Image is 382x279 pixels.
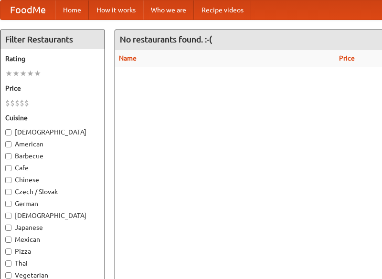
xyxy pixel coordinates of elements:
input: [DEMOGRAPHIC_DATA] [5,213,11,219]
li: $ [15,98,20,108]
li: ★ [34,68,41,79]
h5: Price [5,83,100,93]
label: [DEMOGRAPHIC_DATA] [5,127,100,137]
input: Mexican [5,237,11,243]
ng-pluralize: No restaurants found. :-( [120,35,212,44]
li: ★ [12,68,20,79]
li: $ [10,98,15,108]
a: Recipe videos [194,0,251,20]
input: German [5,201,11,207]
a: Who we are [143,0,194,20]
input: Czech / Slovak [5,189,11,195]
input: Vegetarian [5,272,11,279]
li: ★ [5,68,12,79]
a: Name [119,54,137,62]
input: Barbecue [5,153,11,159]
a: How it works [89,0,143,20]
label: [DEMOGRAPHIC_DATA] [5,211,100,220]
input: Cafe [5,165,11,171]
label: Thai [5,258,100,268]
li: $ [20,98,24,108]
label: Barbecue [5,151,100,161]
li: ★ [20,68,27,79]
input: [DEMOGRAPHIC_DATA] [5,129,11,135]
a: Price [339,54,355,62]
label: Pizza [5,247,100,256]
li: ★ [27,68,34,79]
input: Japanese [5,225,11,231]
label: American [5,139,100,149]
h5: Cuisine [5,113,100,123]
label: Chinese [5,175,100,185]
a: Home [55,0,89,20]
h4: Filter Restaurants [0,30,105,49]
li: $ [24,98,29,108]
input: Thai [5,260,11,267]
li: $ [5,98,10,108]
h5: Rating [5,54,100,63]
label: Czech / Slovak [5,187,100,196]
input: Chinese [5,177,11,183]
input: Pizza [5,248,11,255]
label: Mexican [5,235,100,244]
a: FoodMe [0,0,55,20]
label: Japanese [5,223,100,232]
label: German [5,199,100,208]
input: American [5,141,11,147]
label: Cafe [5,163,100,173]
